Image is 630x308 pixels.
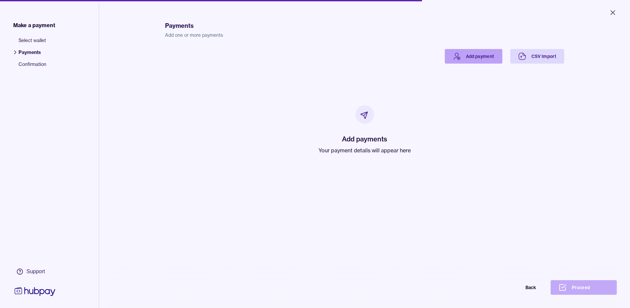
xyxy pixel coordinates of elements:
p: Add one or more payments [165,32,564,38]
span: Make a payment [13,21,55,29]
span: Select wallet [19,37,46,49]
button: Close [601,5,625,20]
a: CSV Import [510,49,565,64]
a: Add payment [445,49,502,64]
span: Confirmation [19,61,46,73]
a: Support [13,265,57,279]
button: Back [478,280,544,295]
div: Support [26,268,45,275]
span: Payments [19,49,46,61]
p: Your payment details will appear here [318,146,411,154]
h1: Payments [165,21,564,30]
h2: Add payments [318,134,411,144]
